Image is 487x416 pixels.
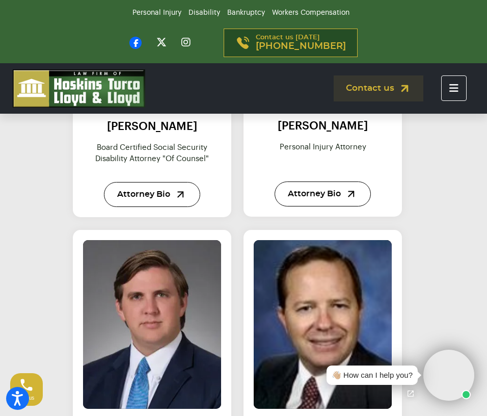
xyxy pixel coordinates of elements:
a: Contact us [334,75,423,101]
span: [PHONE_NUMBER] [256,41,346,51]
a: Contact us [DATE][PHONE_NUMBER] [224,29,358,57]
p: Personal Injury Attorney [254,142,392,166]
p: Contact us [DATE] [256,34,346,51]
img: Peter J. (“P.J.”) Lubas, Jr. [83,240,221,409]
a: Disability [188,9,220,16]
div: 👋🏼 How can I help you? [332,370,413,381]
a: Attorney Bio [275,181,371,206]
img: logo [13,69,145,108]
a: [PERSON_NAME] [278,120,368,132]
p: Board certified social security disability attorney "of counsel" [83,142,221,167]
a: Open chat [400,383,421,404]
button: Toggle navigation [441,75,467,101]
a: [PERSON_NAME] [107,121,197,132]
a: Personal Injury [132,9,181,16]
a: Attorney Bio [104,182,200,207]
img: Attorney Randy Zeldin, Social Security Disability [254,240,392,409]
a: Workers Compensation [272,9,349,16]
a: Bankruptcy [227,9,265,16]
